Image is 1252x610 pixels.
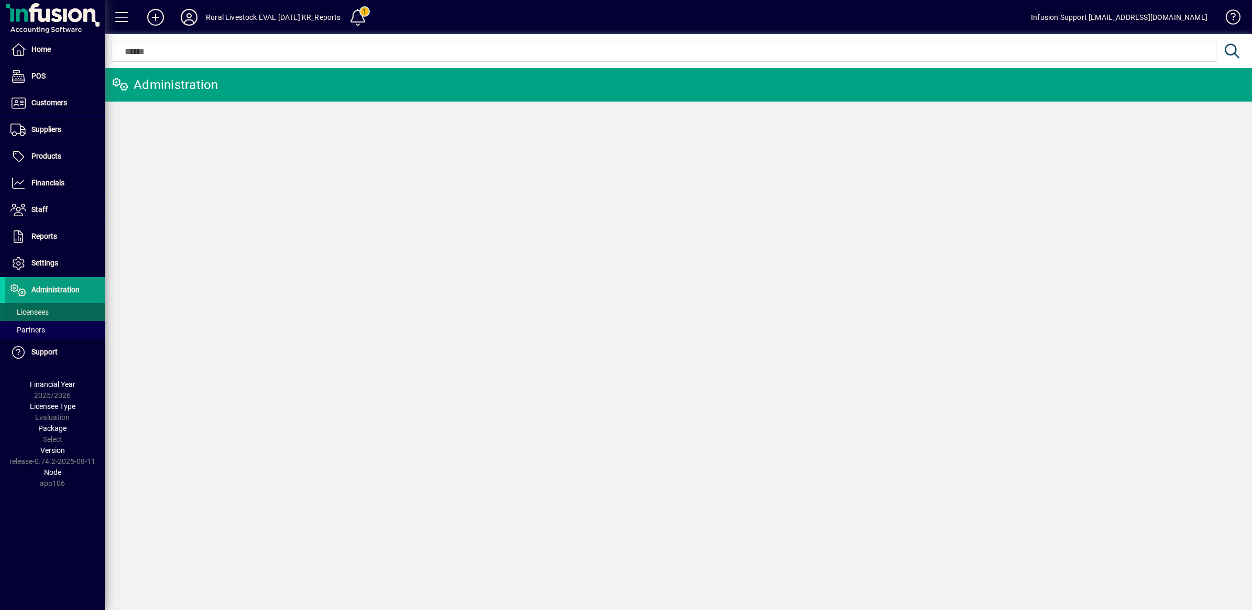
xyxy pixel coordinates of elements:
span: Support [31,348,58,356]
span: Node [44,468,61,476]
a: POS [5,63,105,90]
a: Settings [5,250,105,276]
a: Home [5,37,105,63]
div: Administration [113,76,218,93]
span: Home [31,45,51,53]
a: Support [5,339,105,365]
a: Staff [5,197,105,223]
span: Licensees [10,308,49,316]
a: Customers [5,90,105,116]
button: Profile [172,8,206,27]
span: Administration [31,285,80,294]
a: Suppliers [5,117,105,143]
span: Partners [10,326,45,334]
a: Financials [5,170,105,196]
span: Version [40,446,65,454]
div: Infusion Support [EMAIL_ADDRESS][DOMAIN_NAME] [1031,9,1207,26]
a: Products [5,143,105,170]
span: Package [38,424,67,432]
span: Financial Year [30,380,75,389]
span: Products [31,152,61,160]
span: Licensee Type [30,402,75,411]
span: Reports [31,232,57,240]
span: Suppliers [31,125,61,134]
span: Settings [31,259,58,267]
span: POS [31,72,46,80]
a: Partners [5,321,105,339]
a: Knowledge Base [1218,2,1239,36]
a: Reports [5,224,105,250]
a: Licensees [5,303,105,321]
span: Customers [31,98,67,107]
span: Financials [31,179,64,187]
button: Add [139,8,172,27]
div: Rural Livestock EVAL [DATE] KR_Reports [206,9,341,26]
span: Staff [31,205,48,214]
